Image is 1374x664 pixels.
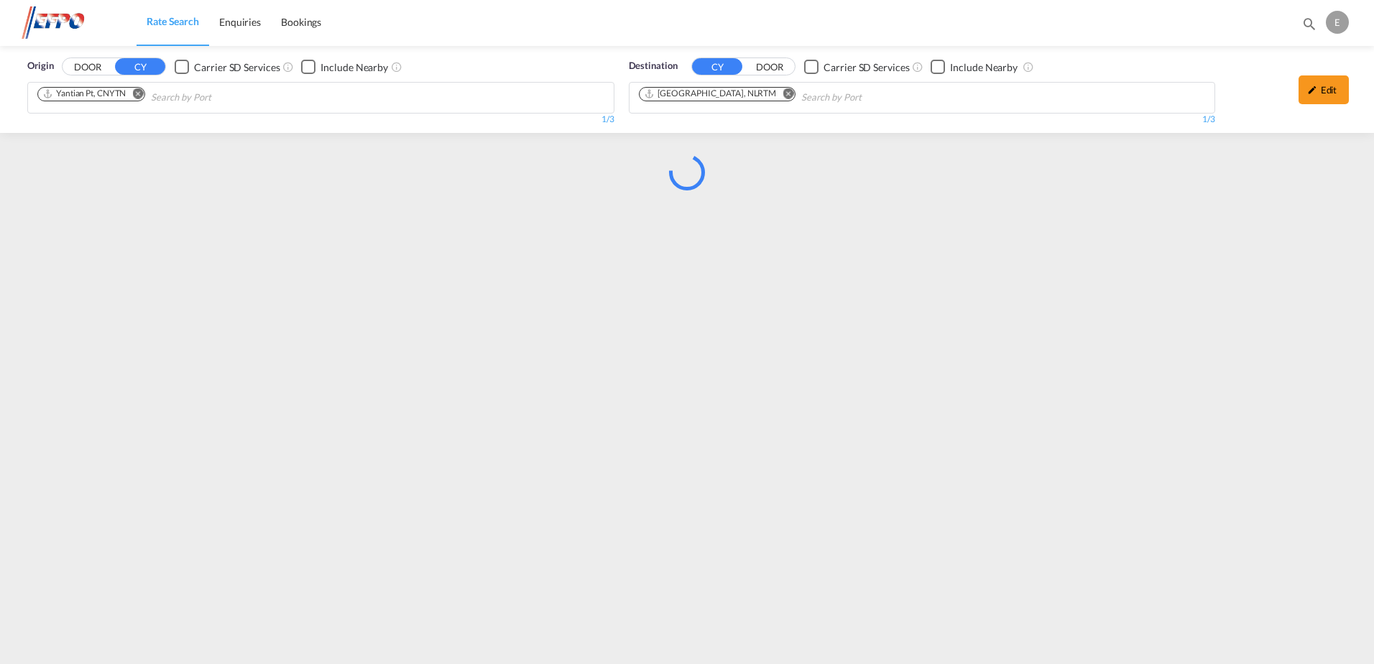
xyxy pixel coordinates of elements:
[1301,16,1317,37] div: icon-magnify
[773,88,795,102] button: Remove
[175,59,280,74] md-checkbox: Checkbox No Ink
[391,61,402,73] md-icon: Unchecked: Ignores neighbouring ports when fetching rates.Checked : Includes neighbouring ports w...
[42,88,129,100] div: Press delete to remove this chip.
[644,88,780,100] div: Press delete to remove this chip.
[744,59,795,75] button: DOOR
[115,58,165,75] button: CY
[219,16,261,28] span: Enquiries
[42,88,126,100] div: Yantian Pt, CNYTN
[63,59,113,75] button: DOOR
[35,83,293,109] md-chips-wrap: Chips container. Use arrow keys to select chips.
[950,60,1018,75] div: Include Nearby
[1326,11,1349,34] div: E
[644,88,777,100] div: Rotterdam, NLRTM
[147,15,199,27] span: Rate Search
[1307,85,1317,95] md-icon: icon-pencil
[194,60,280,75] div: Carrier SD Services
[824,60,909,75] div: Carrier SD Services
[27,59,53,73] span: Origin
[804,59,909,74] md-checkbox: Checkbox No Ink
[1301,16,1317,32] md-icon: icon-magnify
[321,60,388,75] div: Include Nearby
[123,88,144,102] button: Remove
[637,83,944,109] md-chips-wrap: Chips container. Use arrow keys to select chips.
[931,59,1018,74] md-checkbox: Checkbox No Ink
[301,59,388,74] md-checkbox: Checkbox No Ink
[27,114,614,126] div: 1/3
[151,86,287,109] input: Search by Port
[629,114,1216,126] div: 1/3
[281,16,321,28] span: Bookings
[22,6,119,39] img: d38966e06f5511efa686cdb0e1f57a29.png
[1299,75,1349,104] div: icon-pencilEdit
[629,59,678,73] span: Destination
[282,61,294,73] md-icon: Unchecked: Search for CY (Container Yard) services for all selected carriers.Checked : Search for...
[801,86,938,109] input: Search by Port
[692,58,742,75] button: CY
[912,61,923,73] md-icon: Unchecked: Search for CY (Container Yard) services for all selected carriers.Checked : Search for...
[1023,61,1034,73] md-icon: Unchecked: Ignores neighbouring ports when fetching rates.Checked : Includes neighbouring ports w...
